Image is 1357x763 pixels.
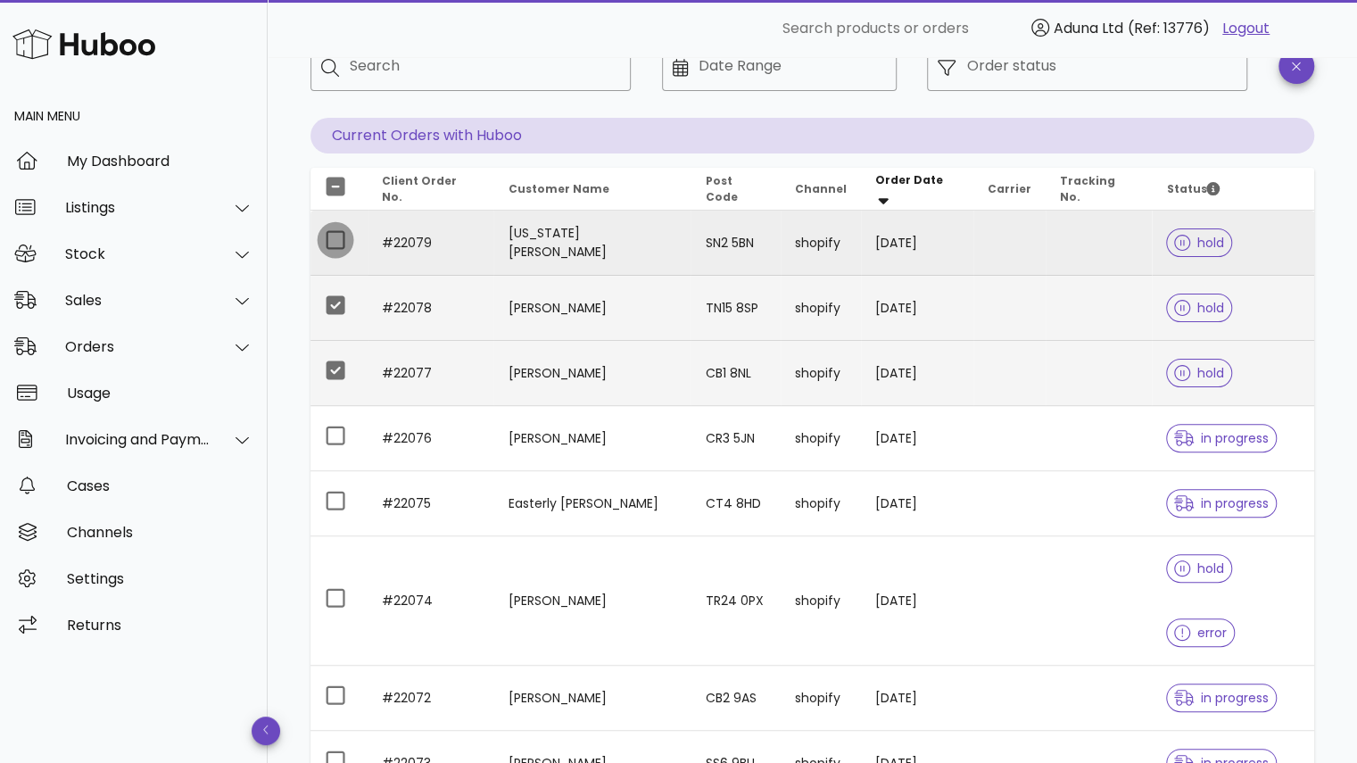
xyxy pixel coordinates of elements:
[1174,562,1224,575] span: hold
[861,211,972,276] td: [DATE]
[493,168,691,211] th: Customer Name
[781,211,861,276] td: shopify
[493,276,691,341] td: [PERSON_NAME]
[493,406,691,471] td: [PERSON_NAME]
[368,666,493,731] td: #22072
[1174,692,1269,704] span: in progress
[1060,173,1115,204] span: Tracking No.
[65,199,211,216] div: Listings
[1046,168,1153,211] th: Tracking No.
[691,666,781,731] td: CB2 9AS
[493,666,691,731] td: [PERSON_NAME]
[781,471,861,536] td: shopify
[508,181,608,196] span: Customer Name
[795,181,847,196] span: Channel
[861,276,972,341] td: [DATE]
[368,276,493,341] td: #22078
[781,666,861,731] td: shopify
[691,471,781,536] td: CT4 8HD
[368,168,493,211] th: Client Order No.
[1166,181,1220,196] span: Status
[67,617,253,634] div: Returns
[67,385,253,402] div: Usage
[973,168,1046,211] th: Carrier
[493,341,691,406] td: [PERSON_NAME]
[382,173,457,204] span: Client Order No.
[781,168,861,211] th: Channel
[1128,18,1210,38] span: (Ref: 13776)
[861,406,972,471] td: [DATE]
[65,431,211,448] div: Invoicing and Payments
[1152,168,1314,211] th: Status
[861,536,972,666] td: [DATE]
[67,524,253,541] div: Channels
[65,338,211,355] div: Orders
[67,477,253,494] div: Cases
[1174,626,1227,639] span: error
[1174,367,1224,379] span: hold
[691,211,781,276] td: SN2 5BN
[691,536,781,666] td: TR24 0PX
[691,276,781,341] td: TN15 8SP
[861,471,972,536] td: [DATE]
[1174,432,1269,444] span: in progress
[781,536,861,666] td: shopify
[368,406,493,471] td: #22076
[861,168,972,211] th: Order Date: Sorted descending. Activate to remove sorting.
[1054,18,1123,38] span: Aduna Ltd
[12,25,155,63] img: Huboo Logo
[493,471,691,536] td: Easterly [PERSON_NAME]
[493,211,691,276] td: [US_STATE][PERSON_NAME]
[65,245,211,262] div: Stock
[861,666,972,731] td: [DATE]
[875,172,943,187] span: Order Date
[368,341,493,406] td: #22077
[705,173,737,204] span: Post Code
[310,118,1314,153] p: Current Orders with Huboo
[1174,236,1224,249] span: hold
[781,341,861,406] td: shopify
[1174,302,1224,314] span: hold
[368,536,493,666] td: #22074
[861,341,972,406] td: [DATE]
[368,471,493,536] td: #22075
[1222,18,1270,39] a: Logout
[67,153,253,170] div: My Dashboard
[368,211,493,276] td: #22079
[781,406,861,471] td: shopify
[65,292,211,309] div: Sales
[493,536,691,666] td: [PERSON_NAME]
[691,341,781,406] td: CB1 8NL
[1174,497,1269,510] span: in progress
[691,406,781,471] td: CR3 5JN
[691,168,781,211] th: Post Code
[67,570,253,587] div: Settings
[988,181,1031,196] span: Carrier
[781,276,861,341] td: shopify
